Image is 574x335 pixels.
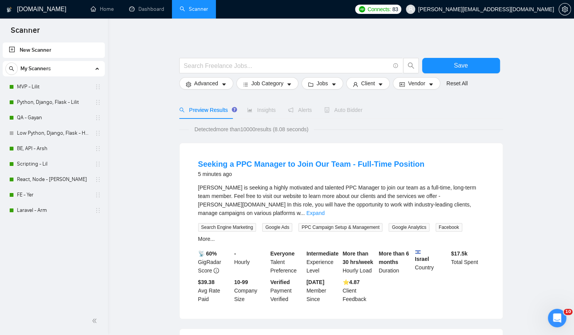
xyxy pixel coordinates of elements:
[17,156,90,172] a: Scripting - Lil
[415,249,421,255] img: 🇮🇱
[198,169,424,179] div: 5 minutes ago
[232,278,269,303] div: Company Size
[392,5,398,14] span: 83
[449,249,486,275] div: Total Spent
[221,81,227,87] span: caret-down
[316,79,328,88] span: Jobs
[17,187,90,203] a: FE - Yer
[92,317,99,325] span: double-left
[95,146,101,152] span: holder
[198,279,215,285] b: $39.38
[234,250,236,257] b: -
[361,79,375,88] span: Client
[306,279,324,285] b: [DATE]
[5,25,46,41] span: Scanner
[301,77,343,90] button: folderJobscaret-down
[288,107,293,113] span: notification
[393,77,440,90] button: idcardVendorcaret-down
[3,42,105,58] li: New Scanner
[234,279,248,285] b: 10-99
[179,107,185,113] span: search
[408,7,413,12] span: user
[236,77,298,90] button: barsJob Categorycaret-down
[343,279,360,285] b: ⭐️ 4.87
[194,79,218,88] span: Advanced
[451,250,468,257] b: $ 17.5k
[269,249,305,275] div: Talent Preference
[3,61,105,218] li: My Scanners
[129,6,164,12] a: dashboardDashboard
[324,107,330,113] span: robot
[559,6,571,12] a: setting
[270,250,295,257] b: Everyone
[184,61,390,71] input: Search Freelance Jobs...
[378,81,383,87] span: caret-down
[341,249,377,275] div: Hourly Load
[446,79,468,88] a: Reset All
[198,184,476,216] span: [PERSON_NAME] is seeking a highly motivated and talented PPC Manager to join our team as a full-t...
[367,5,391,14] span: Connects:
[95,99,101,105] span: holder
[324,107,362,113] span: Auto Bidder
[379,250,409,265] b: More than 6 months
[231,106,238,113] div: Tooltip anchor
[300,210,305,216] span: ...
[353,81,358,87] span: user
[262,223,292,232] span: Google Ads
[341,278,377,303] div: Client Feedback
[298,223,382,232] span: PPC Campaign Setup & Management
[179,77,233,90] button: settingAdvancedcaret-down
[17,203,90,218] a: Laravel - Arm
[288,107,312,113] span: Alerts
[247,107,276,113] span: Insights
[232,249,269,275] div: Hourly
[17,172,90,187] a: React, Node - [PERSON_NAME]
[331,81,337,87] span: caret-down
[189,125,314,134] span: Detected more than 10000 results (8.08 seconds)
[564,309,572,315] span: 10
[91,6,114,12] a: homeHome
[17,110,90,125] a: QA - Gayan
[343,250,373,265] b: More than 30 hrs/week
[17,125,90,141] a: Low Python, Django, Flask - Hayk
[198,160,424,168] a: Seeking a PPC Manager to Join Our Team - Full-Time Position
[377,249,413,275] div: Duration
[95,176,101,183] span: holder
[180,6,208,12] a: searchScanner
[198,183,484,217] div: Sortino is seeking a highly motivated and talented PPC Manager to join our team as a full-time, l...
[6,66,17,71] span: search
[197,278,233,303] div: Avg Rate Paid
[9,42,99,58] a: New Scanner
[214,268,219,273] span: info-circle
[95,115,101,121] span: holder
[95,84,101,90] span: holder
[17,95,90,110] a: Python, Django, Flask - Lilit
[548,309,566,327] iframe: Intercom live chat
[5,63,18,75] button: search
[198,250,217,257] b: 📡 60%
[415,249,448,262] b: Israel
[17,141,90,156] a: BE, API - Arsh
[270,279,290,285] b: Verified
[413,249,449,275] div: Country
[454,61,468,70] span: Save
[95,192,101,198] span: holder
[305,249,341,275] div: Experience Level
[198,236,215,242] a: More...
[7,3,12,16] img: logo
[308,81,313,87] span: folder
[197,249,233,275] div: GigRadar Score
[198,223,256,232] span: Search Engine Marketing
[305,278,341,303] div: Member Since
[559,3,571,15] button: setting
[408,79,425,88] span: Vendor
[243,81,248,87] span: bars
[179,107,235,113] span: Preview Results
[403,58,419,73] button: search
[399,81,405,87] span: idcard
[306,210,325,216] a: Expand
[428,81,434,87] span: caret-down
[286,81,292,87] span: caret-down
[95,161,101,167] span: holder
[393,63,398,68] span: info-circle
